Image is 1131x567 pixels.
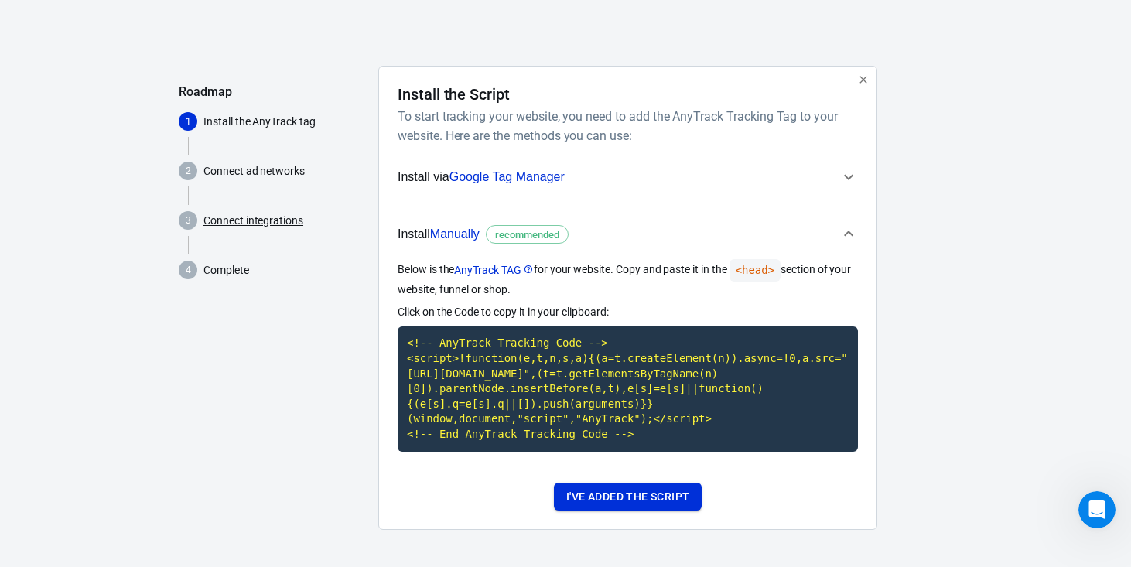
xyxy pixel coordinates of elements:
span: Manually [430,227,480,241]
h5: Roadmap [179,84,366,100]
text: 2 [186,166,191,176]
h4: Install the Script [398,85,510,104]
h6: To start tracking your website, you need to add the AnyTrack Tracking Tag to your website. Here a... [398,107,852,145]
button: Install viaGoogle Tag Manager [398,158,858,196]
p: Click on the Code to copy it in your clipboard: [398,304,858,320]
p: Below is the for your website. Copy and paste it in the section of your website, funnel or shop. [398,259,858,298]
a: Complete [203,262,249,278]
span: Install [398,224,569,244]
a: AnyTrack TAG [454,262,533,278]
code: Click to copy [398,326,858,451]
code: <head> [730,259,781,282]
span: Google Tag Manager [449,170,565,183]
a: Connect integrations [203,213,303,229]
a: Connect ad networks [203,163,305,179]
button: InstallManuallyrecommended [398,209,858,260]
span: recommended [490,227,565,243]
text: 3 [186,215,191,226]
text: 4 [186,265,191,275]
text: 1 [186,116,191,127]
p: Install the AnyTrack tag [203,114,366,130]
button: I've added the script [554,483,702,511]
span: Install via [398,167,565,187]
iframe: Intercom live chat [1078,491,1116,528]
